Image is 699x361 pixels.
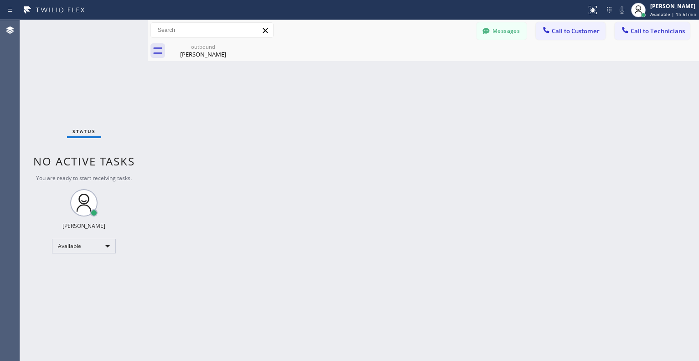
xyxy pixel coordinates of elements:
div: outbound [169,43,238,50]
div: Available [52,239,116,253]
button: Call to Customer [536,22,606,40]
span: Call to Technicians [631,27,685,35]
span: Call to Customer [552,27,600,35]
div: [PERSON_NAME] [169,50,238,58]
button: Call to Technicians [615,22,690,40]
input: Search [151,23,273,37]
span: Available | 1h 51min [650,11,696,17]
div: [PERSON_NAME] [62,222,105,230]
div: [PERSON_NAME] [650,2,696,10]
button: Mute [616,4,628,16]
button: Messages [476,22,527,40]
span: No active tasks [33,154,135,169]
div: Glen Wang [169,41,238,61]
span: Status [72,128,96,134]
span: You are ready to start receiving tasks. [36,174,132,182]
